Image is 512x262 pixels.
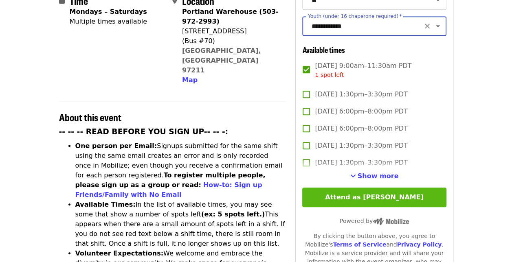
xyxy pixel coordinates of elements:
button: Clear [422,20,433,32]
a: Terms of Service [333,241,386,248]
div: Multiple times available [70,17,147,26]
div: (Bus #70) [182,36,279,46]
span: Powered by [340,218,409,224]
span: [DATE] 1:30pm–3:30pm PDT [315,141,407,151]
span: [DATE] 1:30pm–3:30pm PDT [315,90,407,99]
img: Powered by Mobilize [373,218,409,225]
strong: To register multiple people, please sign up as a group or read: [75,171,266,189]
span: Map [182,76,198,84]
strong: One person per Email: [75,142,157,150]
span: [DATE] 9:00am–11:30am PDT [315,61,411,79]
a: Privacy Policy [397,241,442,248]
div: [STREET_ADDRESS] [182,26,279,36]
li: Signups submitted for the same shift using the same email creates an error and is only recorded o... [75,141,286,200]
span: Available times [302,44,345,55]
span: About this event [59,110,121,124]
span: [DATE] 6:00pm–8:00pm PDT [315,107,407,116]
button: Map [182,75,198,85]
li: In the list of available times, you may see some that show a number of spots left This appears wh... [75,200,286,249]
strong: Available Times: [75,201,136,208]
strong: Volunteer Expectations: [75,249,164,257]
a: [GEOGRAPHIC_DATA], [GEOGRAPHIC_DATA] 97211 [182,47,261,74]
button: See more timeslots [350,171,399,181]
strong: Portland Warehouse (503-972-2993) [182,8,279,25]
a: How-to: Sign up Friends/Family with No Email [75,181,262,199]
label: Youth (under 16 chaperone required) [308,14,402,19]
button: Open [432,20,444,32]
span: Show more [358,172,399,180]
strong: Mondays – Saturdays [70,8,147,15]
strong: (ex: 5 spots left.) [201,210,265,218]
span: [DATE] 1:30pm–3:30pm PDT [315,158,407,168]
strong: -- -- -- READ BEFORE YOU SIGN UP-- -- -: [59,127,229,136]
button: Attend as [PERSON_NAME] [302,188,446,207]
span: [DATE] 6:00pm–8:00pm PDT [315,124,407,133]
span: 1 spot left [315,72,344,78]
